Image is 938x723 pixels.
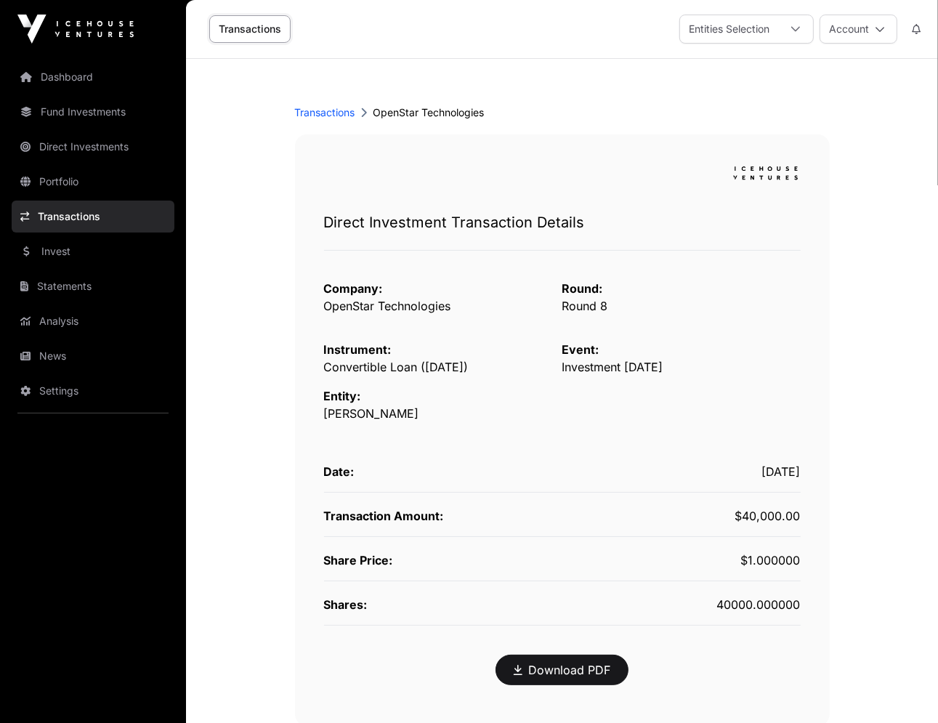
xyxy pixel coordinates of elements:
a: Transactions [12,201,174,233]
div: 40000.000000 [562,596,801,613]
span: Round 8 [562,299,608,313]
a: Portfolio [12,166,174,198]
a: Analysis [12,305,174,337]
a: Dashboard [12,61,174,93]
span: Entity: [324,389,361,403]
span: Company: [324,281,383,296]
img: logo [731,163,801,183]
a: Settings [12,375,174,407]
span: Instrument: [324,342,392,357]
span: Event: [562,342,599,357]
a: Transactions [209,15,291,43]
span: [PERSON_NAME] [324,406,419,421]
div: Entities Selection [680,15,778,43]
a: Invest [12,235,174,267]
div: $1.000000 [562,552,801,569]
span: Round: [562,281,603,296]
span: Date: [324,464,355,479]
img: Icehouse Ventures Logo [17,15,134,44]
span: Transaction Amount: [324,509,444,523]
div: [DATE] [562,463,801,480]
button: Account [820,15,897,44]
a: News [12,340,174,372]
a: Download PDF [514,661,610,679]
span: Share Price: [324,553,393,568]
div: $40,000.00 [562,507,801,525]
a: OpenStar Technologies [324,299,451,313]
span: Investment [DATE] [562,360,663,374]
span: Convertible Loan ([DATE]) [324,360,469,374]
h1: Direct Investment Transaction Details [324,212,801,233]
a: Transactions [295,105,355,120]
a: Statements [12,270,174,302]
span: Shares: [324,597,368,612]
a: Direct Investments [12,131,174,163]
div: OpenStar Technologies [295,105,830,120]
button: Download PDF [496,655,628,685]
a: Fund Investments [12,96,174,128]
iframe: Chat Widget [865,653,938,723]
